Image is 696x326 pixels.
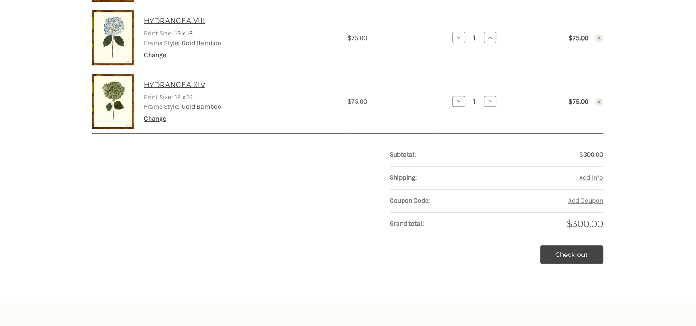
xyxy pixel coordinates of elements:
span: $75.00 [347,34,367,42]
button: Add Info [579,173,603,182]
button: Remove HYDRANGEA XIV from cart [595,98,603,106]
a: Check out [540,245,603,264]
strong: $75.00 [569,34,588,42]
strong: Subtotal: [390,151,416,158]
strong: $75.00 [569,98,588,105]
a: HYDRANGEA VIII [144,16,206,26]
button: Remove HYDRANGEA VIII from cart [595,34,603,42]
strong: Coupon Code: [390,197,430,204]
a: Change options for HYDRANGEA XIV [144,115,166,122]
dt: Print Size: [144,92,173,102]
dd: Gold Bamboo [144,102,338,111]
dt: Frame Style: [144,38,179,48]
button: Add Coupon [568,196,603,205]
input: HYDRANGEA VIII [466,34,483,42]
strong: Grand total: [390,220,424,227]
a: Change options for HYDRANGEA VIII [144,51,166,59]
dt: Frame Style: [144,102,179,111]
input: HYDRANGEA XIV [466,97,483,105]
span: $75.00 [347,98,367,105]
span: $300.00 [566,218,603,229]
dd: 12 x 16 [144,92,338,102]
a: HYDRANGEA XIV [144,80,205,90]
span: $300.00 [579,151,603,158]
strong: Shipping: [390,174,417,181]
span: Add Info [579,174,603,181]
dd: Gold Bamboo [144,38,338,48]
dd: 12 x 16 [144,29,338,38]
dt: Print Size: [144,29,173,38]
